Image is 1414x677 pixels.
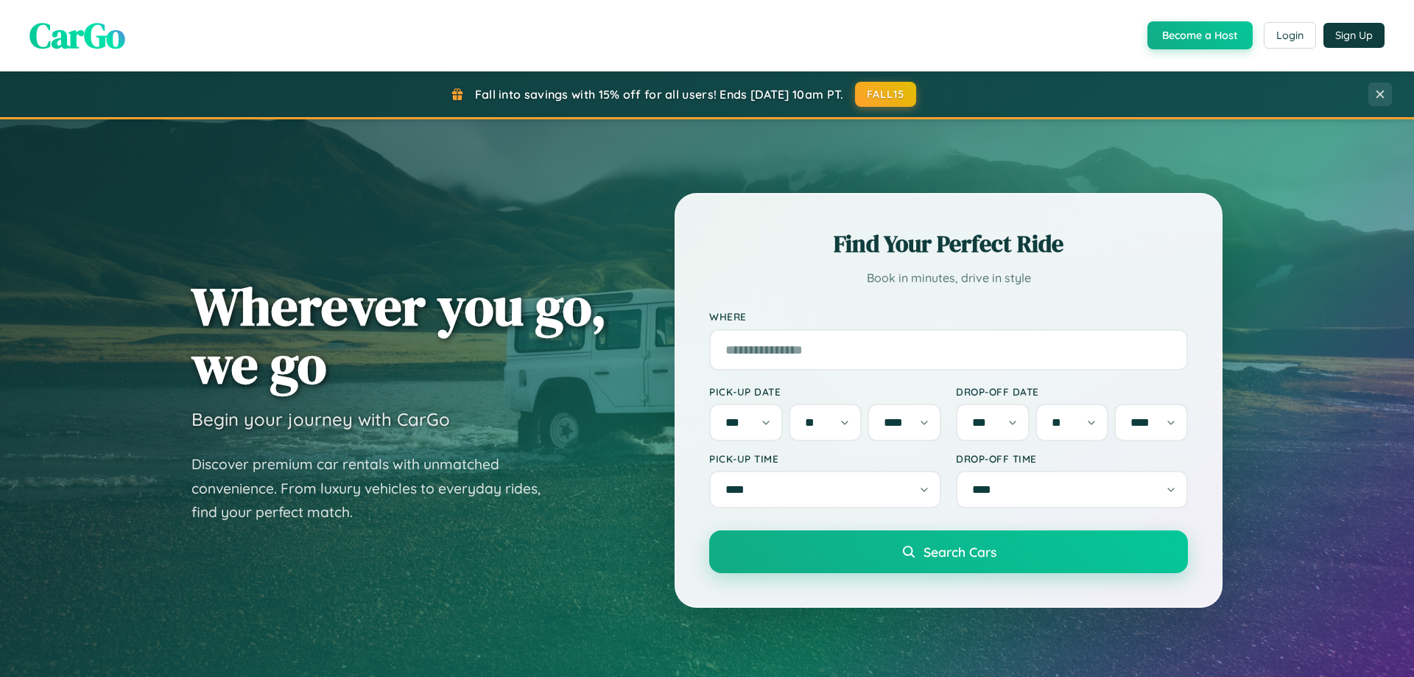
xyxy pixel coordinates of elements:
button: FALL15 [855,82,917,107]
h3: Begin your journey with CarGo [191,408,450,430]
label: Pick-up Date [709,385,941,398]
span: CarGo [29,11,125,60]
h1: Wherever you go, we go [191,277,607,393]
span: Fall into savings with 15% off for all users! Ends [DATE] 10am PT. [475,87,844,102]
button: Sign Up [1323,23,1385,48]
button: Become a Host [1147,21,1253,49]
button: Search Cars [709,530,1188,573]
span: Search Cars [924,544,996,560]
h2: Find Your Perfect Ride [709,228,1188,260]
label: Drop-off Date [956,385,1188,398]
label: Drop-off Time [956,452,1188,465]
p: Discover premium car rentals with unmatched convenience. From luxury vehicles to everyday rides, ... [191,452,560,525]
button: Login [1264,22,1316,49]
label: Pick-up Time [709,452,941,465]
p: Book in minutes, drive in style [709,267,1188,289]
label: Where [709,311,1188,323]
